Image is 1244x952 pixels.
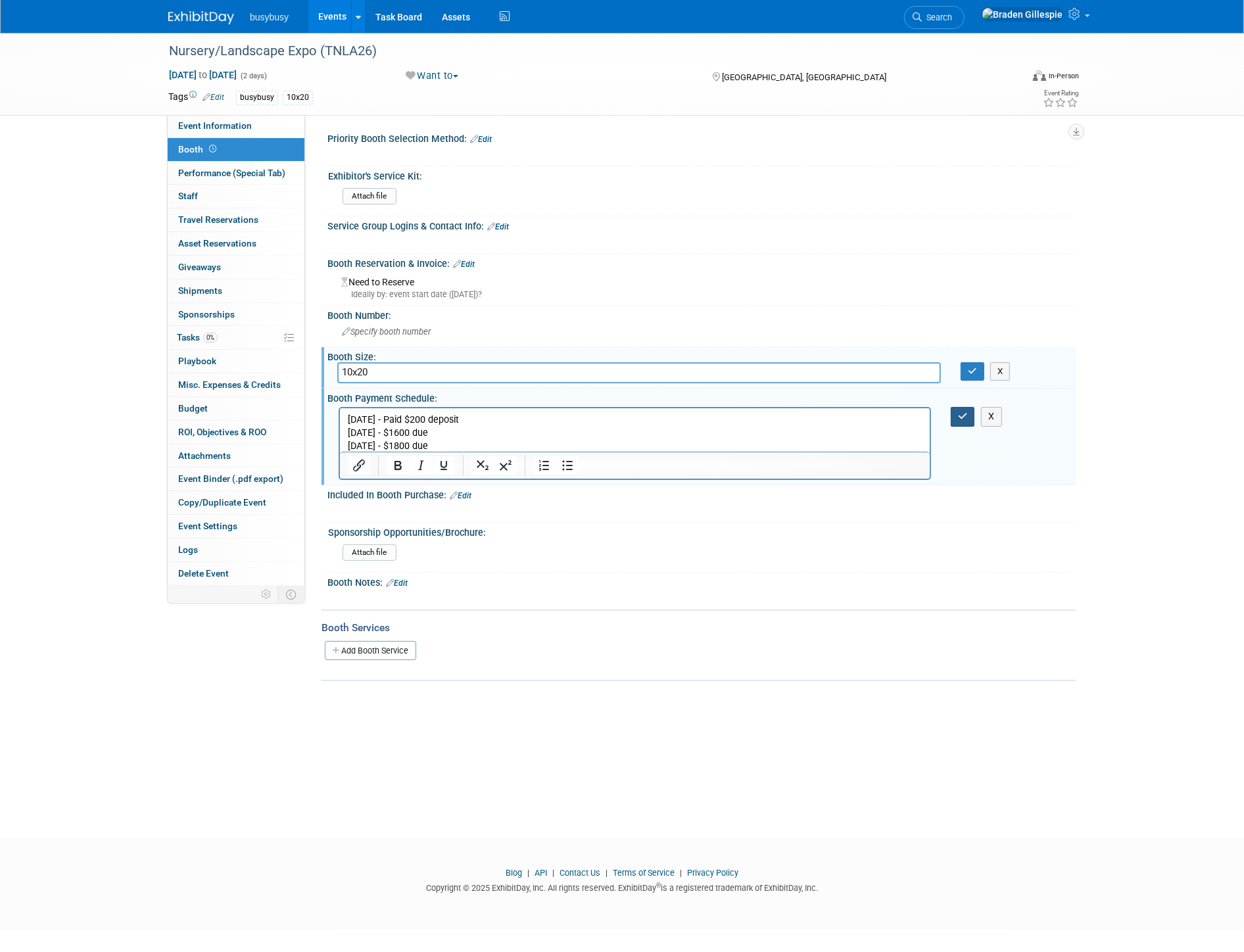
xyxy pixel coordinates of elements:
span: Specify booth number [342,327,431,337]
a: Booth [168,138,304,161]
div: Priority Booth Selection Method: [327,129,1076,146]
a: Giveaways [168,256,304,279]
td: Toggle Event Tabs [278,586,305,603]
p: [DATE] - $1800 due [8,32,583,45]
a: Budget [168,397,304,420]
a: Copy/Duplicate Event [168,491,304,514]
span: | [524,868,533,878]
button: X [981,407,1002,426]
span: | [549,868,558,878]
a: Privacy Policy [687,868,738,878]
a: Edit [453,260,475,269]
span: Tasks [177,332,218,343]
span: Delete Event [178,568,229,579]
a: Performance (Special Tab) [168,162,304,185]
iframe: Rich Text Area [340,408,930,452]
a: Playbook [168,350,304,373]
td: Personalize Event Tab Strip [255,586,278,603]
div: busybusy [236,91,278,105]
span: Giveaways [178,262,221,272]
body: Rich Text Area. Press ALT-0 for help. [7,5,583,45]
span: Playbook [178,356,216,366]
div: In-Person [1048,71,1079,81]
div: Booth Payment Schedule: [327,389,1076,405]
span: Shipments [178,285,222,296]
button: Bold [387,456,409,475]
a: Contact Us [560,868,600,878]
a: Travel Reservations [168,208,304,231]
span: Sponsorships [178,309,235,320]
a: Misc. Expenses & Credits [168,373,304,396]
span: (2 days) [239,72,267,80]
span: Asset Reservations [178,238,256,249]
button: Underline [433,456,455,475]
span: Event Information [178,120,252,131]
div: Booth Number: [327,306,1076,322]
p: [DATE] - $1600 due [8,18,583,32]
a: Add Booth Service [325,641,416,660]
a: Edit [470,135,492,144]
button: X [990,362,1011,381]
span: 0% [203,333,218,343]
span: Event Settings [178,521,237,531]
a: Shipments [168,279,304,302]
span: Travel Reservations [178,214,258,225]
img: Braden Gillespie [982,7,1063,22]
span: Attachments [178,450,231,461]
div: Booth Reservation & Invoice: [327,254,1076,271]
button: Insert/edit link [348,456,370,475]
button: Superscript [494,456,517,475]
a: Sponsorships [168,303,304,326]
div: Nursery/Landscape Expo (TNLA26) [164,39,1001,63]
span: Event Binder (.pdf export) [178,473,283,484]
a: Tasks0% [168,326,304,349]
button: Subscript [471,456,494,475]
button: Bullet list [556,456,579,475]
a: Event Binder (.pdf export) [168,467,304,490]
div: Exhibitor's Service Kit: [328,166,1070,183]
sup: ® [656,882,661,889]
span: Misc. Expenses & Credits [178,379,281,390]
a: Event Settings [168,515,304,538]
a: Delete Event [168,562,304,585]
span: | [602,868,611,878]
span: Booth [178,144,219,155]
p: [DATE] - Paid $200 deposit [8,5,583,18]
a: Edit [487,222,509,231]
span: Search [922,12,952,22]
span: busybusy [250,12,289,22]
div: Need to Reserve [337,272,1066,300]
img: ExhibitDay [168,11,234,24]
div: Ideally by: event start date ([DATE])? [341,289,1066,300]
span: Logs [178,544,198,555]
div: Event Format [944,68,1079,88]
a: Edit [386,579,408,588]
div: Booth Notes: [327,573,1076,590]
span: Staff [178,191,198,201]
span: [GEOGRAPHIC_DATA], [GEOGRAPHIC_DATA] [722,72,886,82]
button: Want to [401,69,464,83]
a: API [535,868,547,878]
span: to [197,70,209,80]
div: Booth Services [322,621,1076,635]
span: | [677,868,685,878]
a: Logs [168,538,304,561]
span: Copy/Duplicate Event [178,497,266,508]
div: Service Group Logins & Contact Info: [327,216,1076,233]
a: Attachments [168,444,304,467]
a: Terms of Service [613,868,675,878]
a: Blog [506,868,522,878]
button: Numbered list [533,456,556,475]
a: Edit [203,93,224,102]
span: ROI, Objectives & ROO [178,427,266,437]
div: Sponsorship Opportunities/Brochure: [328,523,1070,539]
a: Event Information [168,114,304,137]
div: Event Rating [1043,90,1078,97]
a: ROI, Objectives & ROO [168,421,304,444]
div: Booth Size: [327,347,1076,364]
span: Booth not reserved yet [206,144,219,154]
span: Budget [178,403,208,414]
button: Italic [410,456,432,475]
div: 10x20 [283,91,313,105]
a: Search [904,6,965,29]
